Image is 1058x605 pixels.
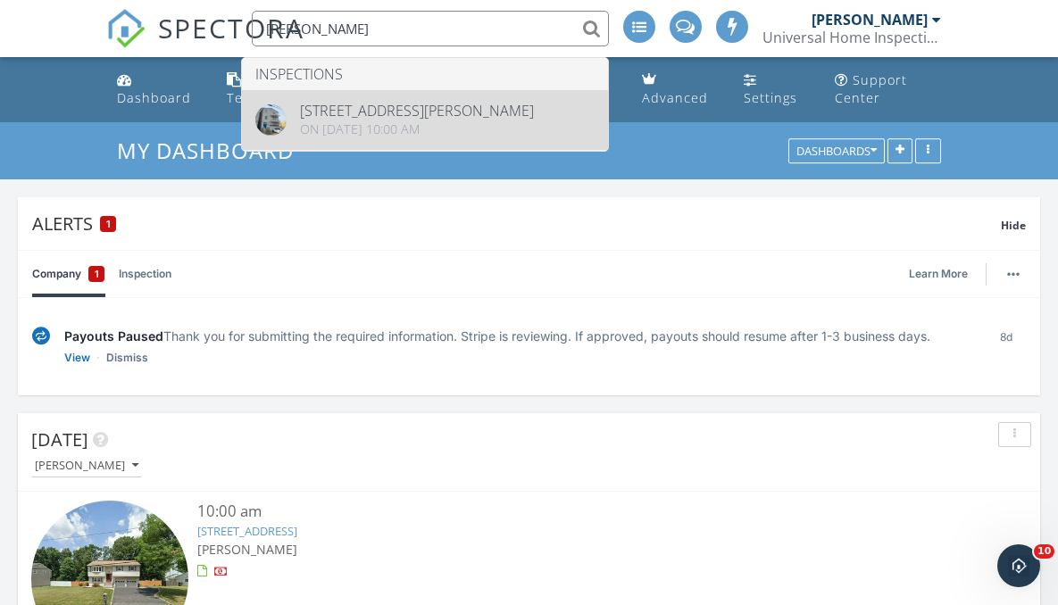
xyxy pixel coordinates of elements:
[197,501,944,523] div: 10:00 am
[737,64,812,115] a: Settings
[117,136,309,165] a: My Dashboard
[997,544,1040,587] iframe: Intercom live chat
[255,104,287,136] img: data
[106,218,111,230] span: 1
[220,64,312,115] a: Templates
[32,327,50,345] img: under-review-2fe708636b114a7f4b8d.svg
[197,541,297,558] span: [PERSON_NAME]
[1001,218,1026,233] span: Hide
[197,523,297,539] a: [STREET_ADDRESS]
[106,24,304,62] a: SPECTORA
[642,89,708,106] div: Advanced
[31,454,142,478] button: [PERSON_NAME]
[986,327,1026,367] div: 8d
[252,11,609,46] input: Search everything...
[110,64,206,115] a: Dashboard
[95,265,99,283] span: 1
[158,9,304,46] span: SPECTORA
[828,64,949,115] a: Support Center
[788,139,885,164] button: Dashboards
[64,349,90,367] a: View
[31,427,88,452] span: [DATE]
[117,89,191,106] div: Dashboard
[635,64,723,115] a: Advanced
[242,58,608,90] li: Inspections
[227,89,296,106] div: Templates
[242,90,608,150] a: [STREET_ADDRESS][PERSON_NAME] On [DATE] 10:00 am
[300,104,534,118] div: [STREET_ADDRESS][PERSON_NAME]
[35,460,138,472] div: [PERSON_NAME]
[812,11,928,29] div: [PERSON_NAME]
[119,251,171,297] a: Inspection
[300,122,534,137] div: On [DATE] 10:00 am
[1007,272,1020,276] img: ellipsis-632cfdd7c38ec3a7d453.svg
[744,89,797,106] div: Settings
[796,145,877,158] div: Dashboards
[106,349,148,367] a: Dismiss
[32,251,104,297] a: Company
[909,265,979,283] a: Learn More
[64,327,971,345] div: Thank you for submitting the required information. Stripe is reviewing. If approved, payouts shou...
[64,328,163,344] span: Payouts Paused
[1034,544,1054,559] span: 10
[106,9,146,48] img: The Best Home Inspection Software - Spectora
[835,71,907,106] div: Support Center
[32,211,1001,236] div: Alerts
[762,29,941,46] div: Universal Home Inspections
